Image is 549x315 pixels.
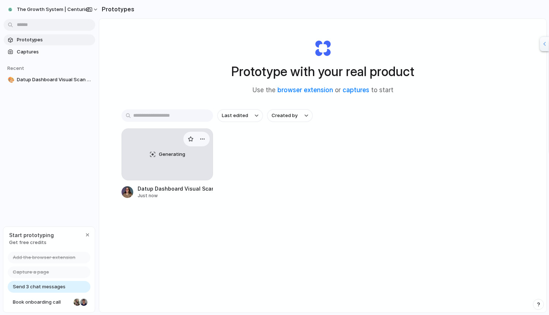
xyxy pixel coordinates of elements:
[13,254,75,261] span: Add the browser extension
[8,296,90,308] a: Book onboarding call
[7,65,24,71] span: Recent
[7,76,14,83] button: 🎨
[231,62,414,81] h1: Prototype with your real product
[4,74,95,85] a: 🎨Datup Dashboard Visual Scan Enhancer
[99,5,134,14] h2: Prototypes
[138,185,213,192] div: Datup Dashboard Visual Scan Enhancer
[217,109,263,122] button: Last edited
[4,34,95,45] a: Prototypes
[9,231,54,239] span: Start prototyping
[122,128,213,199] a: GeneratingDatup Dashboard Visual Scan EnhancerJust now
[277,86,333,94] a: browser extension
[17,36,92,44] span: Prototypes
[138,192,213,199] div: Just now
[17,48,92,56] span: Captures
[9,239,54,246] span: Get free credits
[343,86,369,94] a: captures
[4,4,102,15] button: The Growth System | Centurion
[222,112,248,119] span: Last edited
[73,298,82,307] div: Nicole Kubica
[159,151,185,158] span: Generating
[79,298,88,307] div: Christian Iacullo
[272,112,298,119] span: Created by
[17,6,91,13] span: The Growth System | Centurion
[13,283,66,290] span: Send 3 chat messages
[267,109,313,122] button: Created by
[253,86,393,95] span: Use the or to start
[17,76,92,83] span: Datup Dashboard Visual Scan Enhancer
[4,46,95,57] a: Captures
[8,76,13,84] div: 🎨
[13,299,71,306] span: Book onboarding call
[13,269,49,276] span: Capture a page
